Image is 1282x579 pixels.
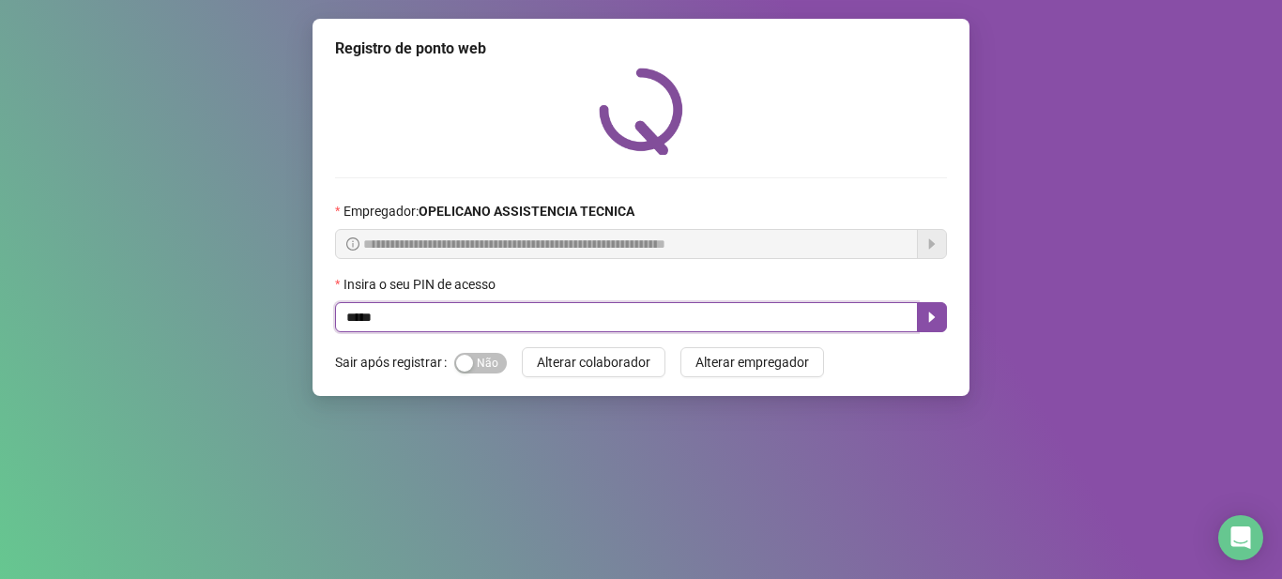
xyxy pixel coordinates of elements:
label: Sair após registrar [335,347,454,377]
label: Insira o seu PIN de acesso [335,274,508,295]
button: Alterar colaborador [522,347,665,377]
span: Empregador : [343,201,634,221]
span: info-circle [346,237,359,251]
div: Open Intercom Messenger [1218,515,1263,560]
span: Alterar empregador [695,352,809,373]
img: QRPoint [599,68,683,155]
button: Alterar empregador [680,347,824,377]
strong: OPELICANO ASSISTENCIA TECNICA [419,204,634,219]
span: caret-right [924,310,939,325]
div: Registro de ponto web [335,38,947,60]
span: Alterar colaborador [537,352,650,373]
